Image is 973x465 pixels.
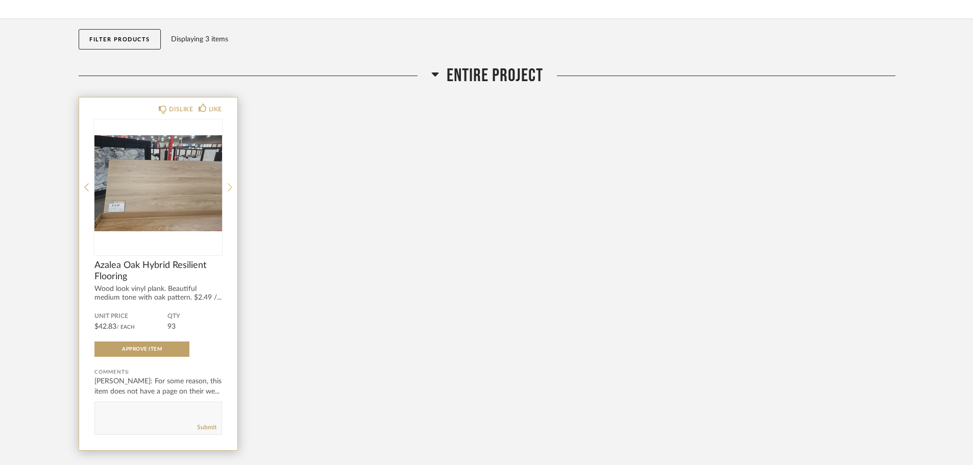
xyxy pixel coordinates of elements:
[94,119,222,247] img: undefined
[94,119,222,247] div: 0
[167,312,222,321] span: QTY
[94,312,167,321] span: Unit Price
[94,323,116,330] span: $42.83
[116,325,135,330] span: / Each
[94,285,222,302] div: Wood look vinyl plank. Beautiful medium tone with oak pattern. $2.49 /...
[94,260,222,282] span: Azalea Oak Hybrid Resilient Flooring
[122,347,162,352] span: Approve Item
[94,341,189,357] button: Approve Item
[79,29,161,50] button: Filter Products
[209,104,222,114] div: LIKE
[169,104,193,114] div: DISLIKE
[94,376,222,397] div: [PERSON_NAME]: For some reason, this item does not have a page on their we...
[94,367,222,377] div: Comments:
[171,34,891,45] div: Displaying 3 items
[197,423,216,432] a: Submit
[447,65,543,87] span: Entire Project
[167,323,176,330] span: 93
